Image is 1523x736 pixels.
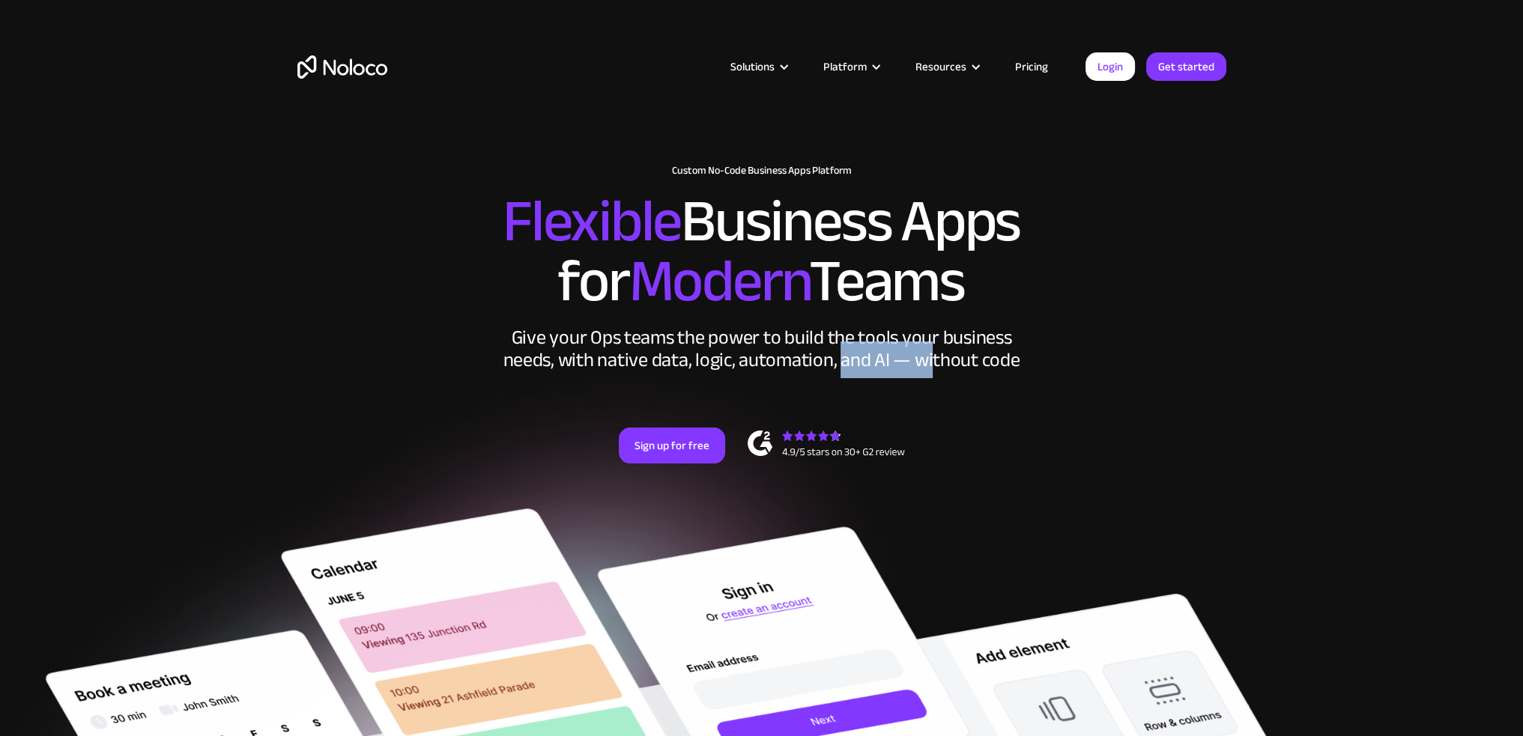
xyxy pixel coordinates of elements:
span: Modern [629,225,809,337]
div: Platform [805,57,897,76]
div: Solutions [730,57,775,76]
div: Resources [897,57,996,76]
span: Flexible [503,165,681,277]
a: Pricing [996,57,1067,76]
div: Resources [915,57,966,76]
h1: Custom No-Code Business Apps Platform [297,165,1226,177]
a: home [297,55,387,79]
a: Sign up for free [619,428,725,463]
h2: Business Apps for Teams [297,192,1226,311]
div: Solutions [712,57,805,76]
a: Get started [1146,52,1226,81]
div: Give your Ops teams the power to build the tools your business needs, with native data, logic, au... [500,326,1024,371]
div: Platform [823,57,867,76]
a: Login [1086,52,1135,81]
